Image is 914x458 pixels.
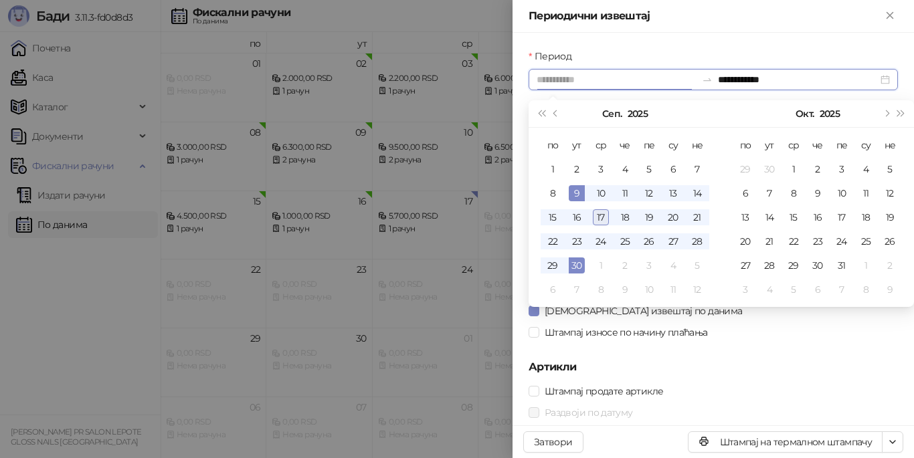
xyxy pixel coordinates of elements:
td: 2025-10-18 [854,205,878,229]
span: Штампај продате артикле [539,384,668,398]
div: 3 [593,161,609,177]
td: 2025-11-02 [878,253,902,277]
button: Штампај на термалном штампачу [688,431,883,453]
div: 8 [786,185,802,201]
div: 6 [665,161,681,177]
div: 1 [593,257,609,273]
th: ут [565,133,589,157]
div: 1 [858,257,874,273]
td: 2025-10-14 [757,205,782,229]
button: Изабери месец [796,100,814,127]
div: 4 [761,281,778,298]
div: 16 [569,209,585,225]
td: 2025-10-17 [830,205,854,229]
div: 2 [882,257,898,273]
div: 10 [834,185,850,201]
td: 2025-10-03 [830,157,854,181]
td: 2025-09-23 [565,229,589,253]
div: 9 [617,281,633,298]
div: 8 [545,185,561,201]
div: 24 [593,233,609,249]
button: Следећи месец (PageDown) [879,100,893,127]
div: 15 [545,209,561,225]
div: 25 [858,233,874,249]
th: ср [782,133,806,157]
div: 29 [737,161,753,177]
td: 2025-10-29 [782,253,806,277]
th: че [806,133,830,157]
td: 2025-09-07 [685,157,709,181]
td: 2025-10-09 [613,277,637,302]
button: Изабери годину [820,100,840,127]
button: Претходни месец (PageUp) [549,100,563,127]
div: 3 [834,161,850,177]
div: 2 [810,161,826,177]
div: 10 [593,185,609,201]
td: 2025-10-23 [806,229,830,253]
td: 2025-10-16 [806,205,830,229]
div: 23 [569,233,585,249]
td: 2025-09-17 [589,205,613,229]
td: 2025-10-08 [589,277,613,302]
td: 2025-10-02 [613,253,637,277]
label: Период [529,49,579,64]
div: 17 [834,209,850,225]
div: 13 [665,185,681,201]
td: 2025-09-03 [589,157,613,181]
td: 2025-09-04 [613,157,637,181]
div: 4 [617,161,633,177]
td: 2025-10-15 [782,205,806,229]
td: 2025-10-12 [685,277,709,302]
td: 2025-10-28 [757,253,782,277]
th: че [613,133,637,157]
td: 2025-10-22 [782,229,806,253]
th: пе [637,133,661,157]
div: 1 [545,161,561,177]
div: 12 [882,185,898,201]
div: 30 [810,257,826,273]
div: 3 [737,281,753,298]
td: 2025-10-31 [830,253,854,277]
td: 2025-10-21 [757,229,782,253]
span: Раздвоји по датуму [539,405,638,420]
div: 11 [858,185,874,201]
div: 8 [593,281,609,298]
th: не [878,133,902,157]
th: су [854,133,878,157]
div: 31 [834,257,850,273]
td: 2025-09-18 [613,205,637,229]
td: 2025-10-11 [854,181,878,205]
td: 2025-10-07 [757,181,782,205]
td: 2025-11-01 [854,253,878,277]
td: 2025-11-06 [806,277,830,302]
button: Претходна година (Control + left) [534,100,549,127]
td: 2025-10-06 [733,181,757,205]
td: 2025-10-02 [806,157,830,181]
td: 2025-10-30 [806,253,830,277]
div: 6 [545,281,561,298]
td: 2025-10-10 [637,277,661,302]
div: 23 [810,233,826,249]
td: 2025-10-05 [878,157,902,181]
td: 2025-09-15 [541,205,565,229]
td: 2025-10-09 [806,181,830,205]
td: 2025-11-05 [782,277,806,302]
div: 6 [810,281,826,298]
td: 2025-09-02 [565,157,589,181]
td: 2025-09-21 [685,205,709,229]
div: 18 [617,209,633,225]
div: 27 [737,257,753,273]
td: 2025-11-09 [878,277,902,302]
span: to [702,74,713,85]
th: ут [757,133,782,157]
button: Close [882,8,898,24]
div: Периодични извештај [529,8,882,24]
th: по [733,133,757,157]
td: 2025-10-10 [830,181,854,205]
div: 19 [641,209,657,225]
h5: Артикли [529,359,898,375]
td: 2025-10-01 [589,253,613,277]
td: 2025-10-01 [782,157,806,181]
td: 2025-10-08 [782,181,806,205]
div: 20 [737,233,753,249]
